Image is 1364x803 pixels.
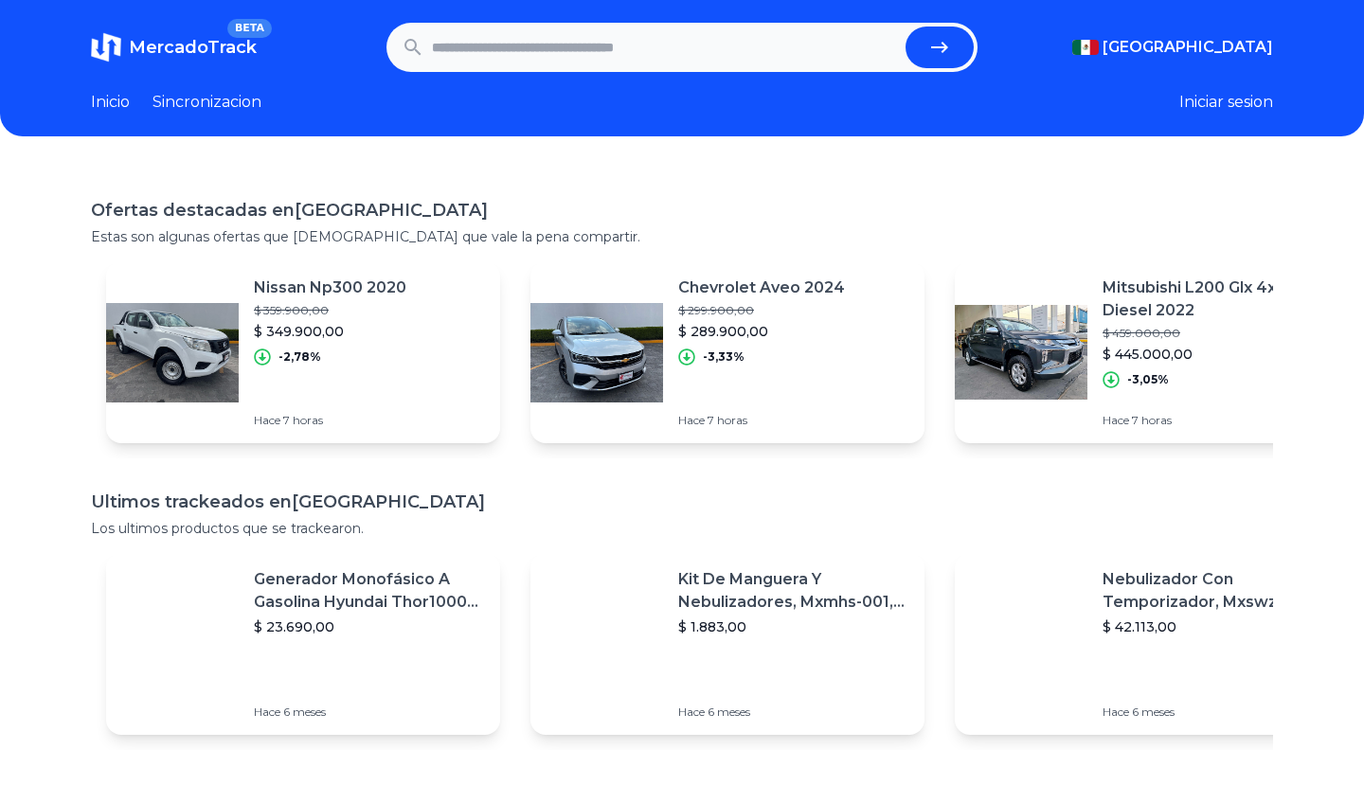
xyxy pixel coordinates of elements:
p: $ 289.900,00 [678,322,845,341]
p: Nebulizador Con Temporizador, Mxswz-009, 50m, 40 Boquillas [1103,568,1334,614]
p: $ 459.000,00 [1103,326,1334,341]
img: MercadoTrack [91,32,121,62]
a: Inicio [91,91,130,114]
p: $ 445.000,00 [1103,345,1334,364]
p: $ 42.113,00 [1103,617,1334,636]
p: Mitsubishi L200 Glx 4x4 Diesel 2022 [1103,277,1334,322]
p: -3,05% [1127,372,1169,387]
h1: Ultimos trackeados en [GEOGRAPHIC_DATA] [91,489,1273,515]
p: Nissan Np300 2020 [254,277,406,299]
img: Featured image [530,286,663,419]
button: Iniciar sesion [1179,91,1273,114]
a: Featured imageChevrolet Aveo 2024$ 299.900,00$ 289.900,00-3,33%Hace 7 horas [530,261,924,443]
p: Hace 6 meses [1103,705,1334,720]
img: Featured image [106,286,239,419]
a: Featured imageMitsubishi L200 Glx 4x4 Diesel 2022$ 459.000,00$ 445.000,00-3,05%Hace 7 horas [955,261,1349,443]
p: $ 23.690,00 [254,617,485,636]
img: Mexico [1072,40,1099,55]
button: [GEOGRAPHIC_DATA] [1072,36,1273,59]
p: $ 299.900,00 [678,303,845,318]
img: Featured image [530,578,663,710]
p: Generador Monofásico A Gasolina Hyundai Thor10000 P 11.5 Kw [254,568,485,614]
img: Featured image [955,286,1087,419]
a: Featured imageKit De Manguera Y Nebulizadores, Mxmhs-001, 6m, 6 Tees, 8 Bo$ 1.883,00Hace 6 meses [530,553,924,735]
span: BETA [227,19,272,38]
a: Featured imageGenerador Monofásico A Gasolina Hyundai Thor10000 P 11.5 Kw$ 23.690,00Hace 6 meses [106,553,500,735]
p: Hace 7 horas [254,413,406,428]
p: $ 1.883,00 [678,617,909,636]
p: Chevrolet Aveo 2024 [678,277,845,299]
a: Featured imageNebulizador Con Temporizador, Mxswz-009, 50m, 40 Boquillas$ 42.113,00Hace 6 meses [955,553,1349,735]
a: Featured imageNissan Np300 2020$ 359.900,00$ 349.900,00-2,78%Hace 7 horas [106,261,500,443]
span: [GEOGRAPHIC_DATA] [1103,36,1273,59]
a: MercadoTrackBETA [91,32,257,62]
p: $ 349.900,00 [254,322,406,341]
img: Featured image [106,578,239,710]
p: Hace 7 horas [678,413,845,428]
p: Hace 6 meses [254,705,485,720]
p: Hace 6 meses [678,705,909,720]
h1: Ofertas destacadas en [GEOGRAPHIC_DATA] [91,197,1273,223]
p: Los ultimos productos que se trackearon. [91,519,1273,538]
p: Hace 7 horas [1103,413,1334,428]
p: Kit De Manguera Y Nebulizadores, Mxmhs-001, 6m, 6 Tees, 8 Bo [678,568,909,614]
p: $ 359.900,00 [254,303,406,318]
p: -2,78% [278,349,321,365]
a: Sincronizacion [153,91,261,114]
p: -3,33% [703,349,745,365]
img: Featured image [955,578,1087,710]
span: MercadoTrack [129,37,257,58]
p: Estas son algunas ofertas que [DEMOGRAPHIC_DATA] que vale la pena compartir. [91,227,1273,246]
